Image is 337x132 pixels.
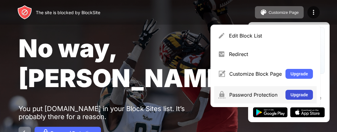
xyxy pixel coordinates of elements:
img: header-logo.svg [17,5,32,20]
div: Edit Block List [229,33,313,39]
div: The site is blocked by BlockSite [36,10,100,15]
div: Redirect [229,51,313,57]
img: pallet.svg [260,9,267,16]
button: Upgrade [285,69,313,79]
img: menu-icon.svg [310,9,317,16]
button: Upgrade [285,90,313,100]
div: Password Protection [229,92,282,98]
div: Customize Page [268,10,299,15]
img: menu-password.svg [218,91,226,98]
img: menu-redirect.svg [218,50,225,58]
button: Customize Page [255,6,304,18]
img: menu-customize.svg [218,70,226,78]
div: Customize Block Page [229,71,282,77]
span: No way, [PERSON_NAME]. [19,33,241,93]
img: menu-pencil.svg [218,32,225,39]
